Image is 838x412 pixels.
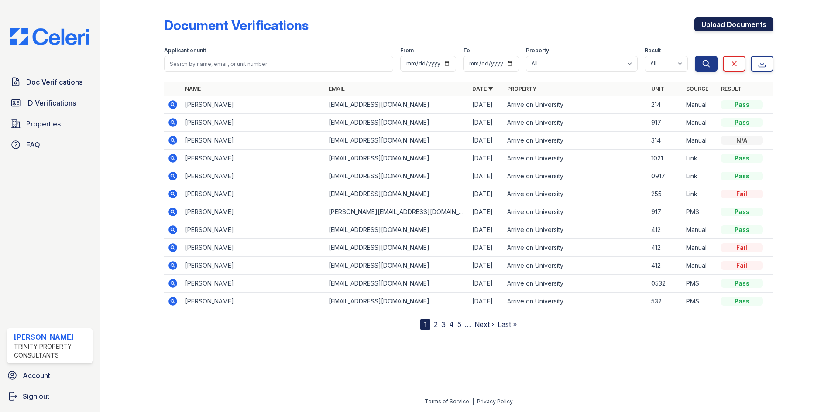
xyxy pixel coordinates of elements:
td: PMS [683,293,718,310]
a: Property [507,85,536,92]
div: Pass [721,225,763,234]
a: 5 [457,320,461,329]
div: Pass [721,118,763,127]
div: | [472,398,474,405]
td: PMS [683,275,718,293]
td: [DATE] [469,293,504,310]
td: [PERSON_NAME] [182,275,325,293]
td: Link [683,150,718,167]
div: Pass [721,172,763,180]
td: [DATE] [469,203,504,221]
td: [PERSON_NAME] [182,203,325,221]
a: Source [686,85,708,92]
a: Name [185,85,201,92]
td: Arrive on University [504,275,647,293]
td: 1021 [648,150,683,167]
span: ID Verifications [26,98,76,108]
td: Arrive on University [504,96,647,114]
td: [EMAIL_ADDRESS][DOMAIN_NAME] [325,114,469,132]
a: Sign out [3,388,96,405]
a: Properties [7,115,93,133]
a: 3 [441,320,446,329]
div: Pass [721,279,763,288]
a: Result [721,85,742,92]
td: Manual [683,114,718,132]
td: Link [683,185,718,203]
label: From [400,47,414,54]
td: [PERSON_NAME] [182,185,325,203]
td: [PERSON_NAME] [182,114,325,132]
td: Arrive on University [504,150,647,167]
td: Link [683,167,718,185]
div: 1 [420,319,430,330]
td: Arrive on University [504,257,647,275]
a: Last » [498,320,517,329]
td: [PERSON_NAME] [182,293,325,310]
td: [DATE] [469,167,504,185]
span: Doc Verifications [26,77,82,87]
div: Fail [721,243,763,252]
td: [EMAIL_ADDRESS][DOMAIN_NAME] [325,167,469,185]
td: 412 [648,239,683,257]
label: Property [526,47,549,54]
td: Manual [683,132,718,150]
td: [DATE] [469,150,504,167]
a: FAQ [7,136,93,153]
td: PMS [683,203,718,221]
a: Unit [651,85,664,92]
span: FAQ [26,140,40,150]
div: Pass [721,154,763,163]
div: Pass [721,297,763,306]
td: [DATE] [469,239,504,257]
td: [PERSON_NAME] [182,239,325,257]
td: Arrive on University [504,167,647,185]
div: Fail [721,190,763,198]
td: 917 [648,114,683,132]
a: 2 [434,320,438,329]
span: … [465,319,471,330]
td: 255 [648,185,683,203]
td: 412 [648,257,683,275]
td: [PERSON_NAME] [182,150,325,167]
a: Doc Verifications [7,73,93,91]
span: Account [23,370,50,381]
a: Terms of Service [425,398,469,405]
a: ID Verifications [7,94,93,112]
td: Manual [683,239,718,257]
input: Search by name, email, or unit number [164,56,393,72]
td: [DATE] [469,257,504,275]
td: Manual [683,221,718,239]
a: Upload Documents [694,17,773,31]
label: Applicant or unit [164,47,206,54]
td: Arrive on University [504,293,647,310]
td: [EMAIL_ADDRESS][DOMAIN_NAME] [325,257,469,275]
td: [PERSON_NAME] [182,96,325,114]
div: Document Verifications [164,17,309,33]
td: Arrive on University [504,185,647,203]
td: Manual [683,96,718,114]
td: 0917 [648,167,683,185]
label: Result [645,47,661,54]
div: Pass [721,100,763,109]
td: [PERSON_NAME] [182,132,325,150]
td: [DATE] [469,96,504,114]
div: Fail [721,261,763,270]
a: Email [329,85,345,92]
td: [PERSON_NAME][EMAIL_ADDRESS][DOMAIN_NAME] [325,203,469,221]
div: Pass [721,208,763,216]
td: [EMAIL_ADDRESS][DOMAIN_NAME] [325,132,469,150]
td: [EMAIL_ADDRESS][DOMAIN_NAME] [325,239,469,257]
td: 917 [648,203,683,221]
td: Arrive on University [504,221,647,239]
td: 214 [648,96,683,114]
td: Arrive on University [504,114,647,132]
td: Arrive on University [504,203,647,221]
div: [PERSON_NAME] [14,332,89,342]
td: Arrive on University [504,239,647,257]
td: [DATE] [469,275,504,293]
td: [DATE] [469,114,504,132]
td: [PERSON_NAME] [182,257,325,275]
td: [PERSON_NAME] [182,221,325,239]
span: Sign out [23,391,49,402]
